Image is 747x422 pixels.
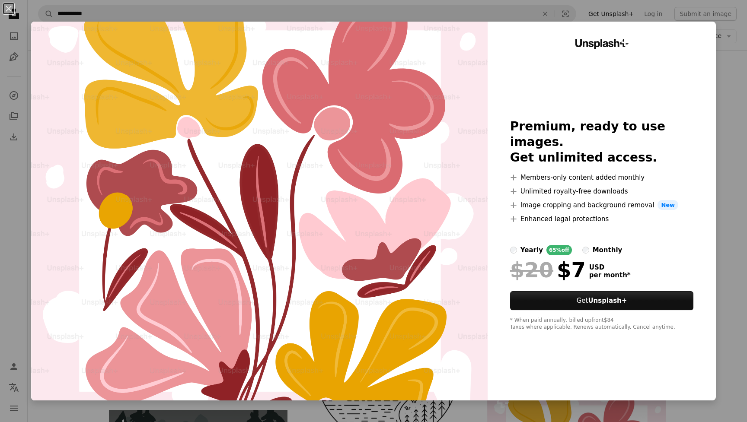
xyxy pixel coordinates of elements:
[510,172,693,183] li: Members-only content added monthly
[582,247,589,254] input: monthly
[546,245,572,255] div: 65% off
[510,214,693,224] li: Enhanced legal protections
[510,291,693,310] button: GetUnsplash+
[589,271,631,279] span: per month *
[510,119,693,165] h2: Premium, ready to use images. Get unlimited access.
[510,200,693,210] li: Image cropping and background removal
[510,259,586,281] div: $7
[510,317,693,331] div: * When paid annually, billed upfront $84 Taxes where applicable. Renews automatically. Cancel any...
[658,200,678,210] span: New
[593,245,622,255] div: monthly
[510,186,693,197] li: Unlimited royalty-free downloads
[510,247,517,254] input: yearly65%off
[589,263,631,271] span: USD
[510,259,553,281] span: $20
[588,297,627,305] strong: Unsplash+
[520,245,543,255] div: yearly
